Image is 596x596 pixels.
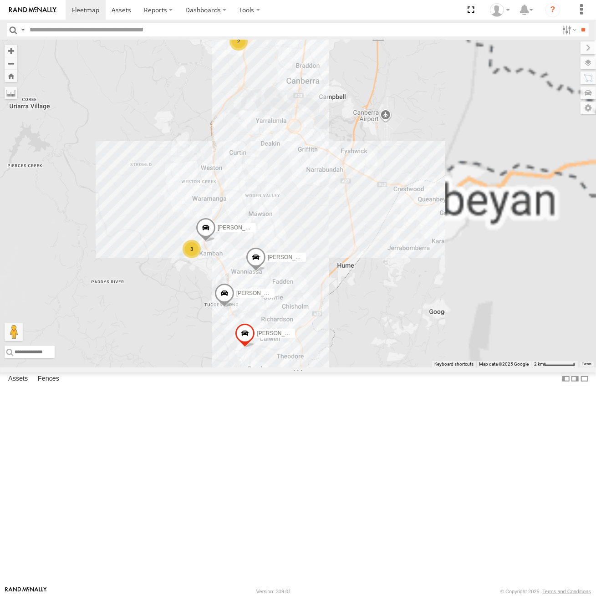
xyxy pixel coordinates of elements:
span: [PERSON_NAME] [236,290,281,296]
label: Map Settings [581,102,596,114]
span: 2 km [534,362,544,367]
button: Zoom Home [5,70,17,82]
button: Drag Pegman onto the map to open Street View [5,323,23,341]
a: Terms (opens in new tab) [582,362,592,366]
label: Search Query [19,23,26,36]
label: Search Filter Options [559,23,578,36]
a: Visit our Website [5,587,47,596]
div: Helen Mason [487,3,513,17]
span: [PERSON_NAME] [268,254,313,260]
button: Keyboard shortcuts [434,361,474,367]
div: © Copyright 2025 - [500,589,591,594]
button: Zoom out [5,57,17,70]
img: rand-logo.svg [9,7,56,13]
button: Zoom in [5,45,17,57]
label: Dock Summary Table to the Left [561,372,571,386]
div: 2 [229,32,248,51]
div: 3 [183,240,201,258]
label: Assets [4,372,32,385]
button: Map Scale: 2 km per 64 pixels [531,361,578,367]
label: Hide Summary Table [580,372,589,386]
label: Dock Summary Table to the Right [571,372,580,386]
label: Fences [33,372,64,385]
a: Terms and Conditions [543,589,591,594]
label: Measure [5,87,17,99]
div: Version: 309.01 [256,589,291,594]
span: Map data ©2025 Google [479,362,529,367]
i: ? [545,3,560,17]
span: [PERSON_NAME] [217,224,262,231]
span: [PERSON_NAME] [257,330,302,336]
